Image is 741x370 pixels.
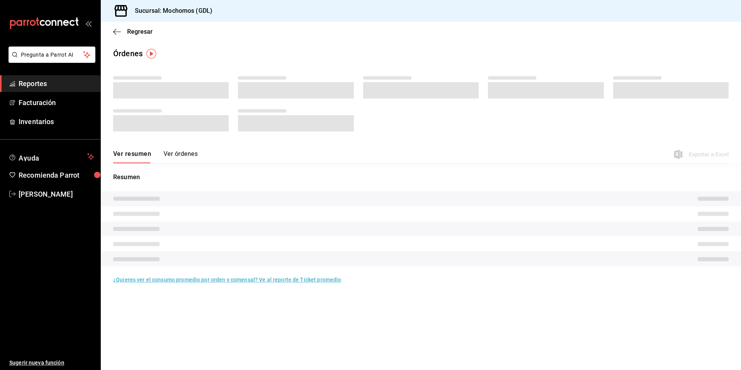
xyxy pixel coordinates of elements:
[19,78,94,89] span: Reportes
[113,150,198,163] div: navigation tabs
[164,150,198,163] button: Ver órdenes
[19,152,84,161] span: Ayuda
[113,173,729,182] p: Resumen
[19,116,94,127] span: Inventarios
[19,189,94,199] span: [PERSON_NAME]
[5,56,95,64] a: Pregunta a Parrot AI
[113,28,153,35] button: Regresar
[146,49,156,59] img: Tooltip marker
[113,48,143,59] div: Órdenes
[21,51,83,59] span: Pregunta a Parrot AI
[85,20,91,26] button: open_drawer_menu
[127,28,153,35] span: Regresar
[19,97,94,108] span: Facturación
[9,359,94,367] span: Sugerir nueva función
[113,277,341,283] a: ¿Quieres ver el consumo promedio por orden y comensal? Ve al reporte de Ticket promedio
[129,6,212,16] h3: Sucursal: Mochomos (GDL)
[9,47,95,63] button: Pregunta a Parrot AI
[19,170,94,180] span: Recomienda Parrot
[113,150,151,163] button: Ver resumen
